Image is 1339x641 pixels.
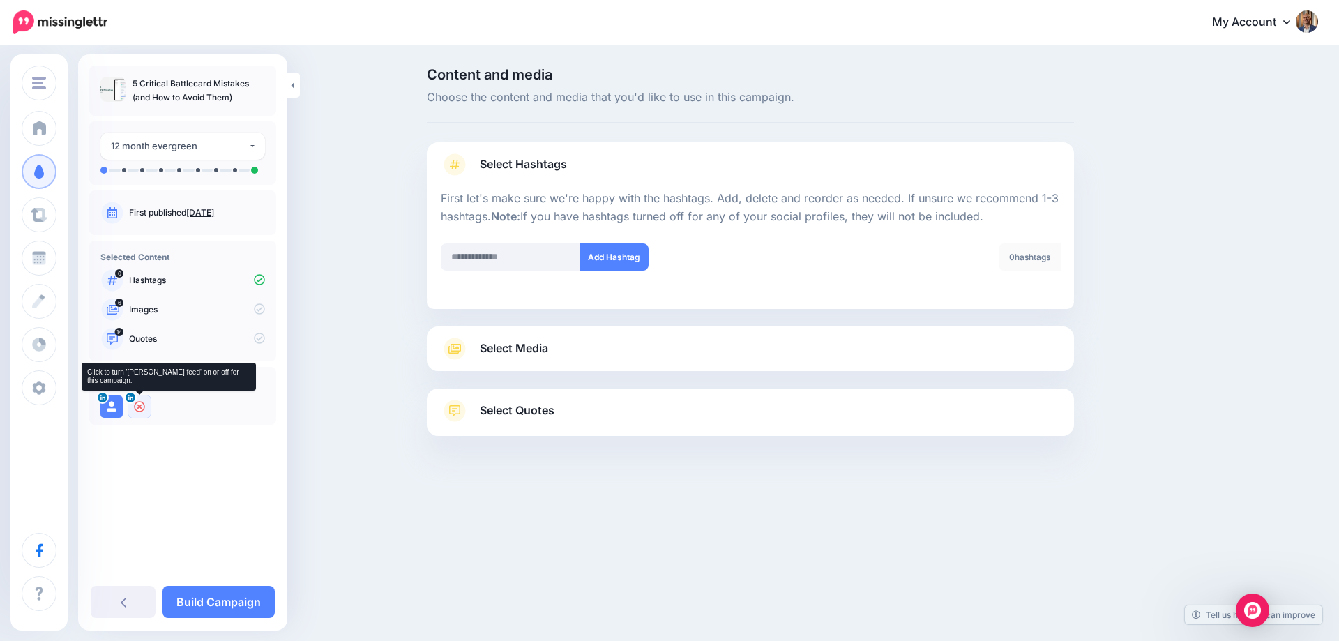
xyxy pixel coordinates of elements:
[32,77,46,89] img: menu.png
[1198,6,1318,40] a: My Account
[133,77,265,105] p: 5 Critical Battlecard Mistakes (and How to Avoid Them)
[129,206,265,219] p: First published
[491,209,520,223] b: Note:
[100,77,126,102] img: b7f8733007a4e192a7789294137a9bbd_thumb.jpg
[129,303,265,316] p: Images
[427,68,1074,82] span: Content and media
[427,89,1074,107] span: Choose the content and media that you'd like to use in this campaign.
[100,252,265,262] h4: Selected Content
[13,10,107,34] img: Missinglettr
[999,243,1061,271] div: hashtags
[100,395,123,418] img: user_default_image.png
[186,207,214,218] a: [DATE]
[441,400,1060,436] a: Select Quotes
[441,190,1060,309] div: Select Hashtags
[115,269,123,278] span: 0
[480,401,554,420] span: Select Quotes
[441,190,1060,226] p: First let's make sure we're happy with the hashtags. Add, delete and reorder as needed. If unsure...
[480,339,548,358] span: Select Media
[441,338,1060,360] a: Select Media
[441,153,1060,190] a: Select Hashtags
[100,378,265,389] h4: Sending To
[115,328,124,336] span: 14
[100,133,265,160] button: 12 month evergreen
[1185,605,1322,624] a: Tell us how we can improve
[115,299,123,307] span: 6
[580,243,649,271] button: Add Hashtag
[111,138,248,154] div: 12 month evergreen
[1236,594,1269,627] div: Open Intercom Messenger
[1009,252,1015,262] span: 0
[129,274,265,287] p: Hashtags
[129,333,265,345] p: Quotes
[480,155,567,174] span: Select Hashtags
